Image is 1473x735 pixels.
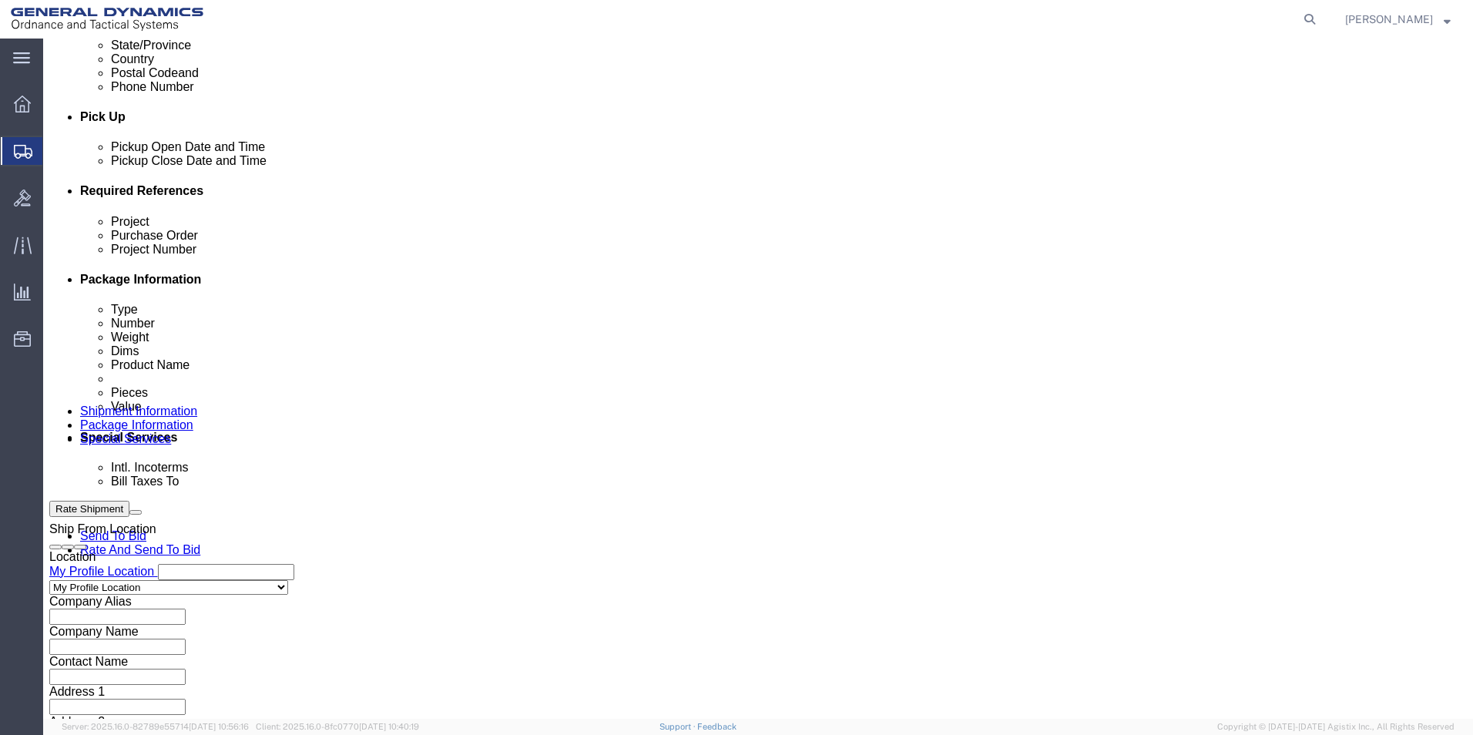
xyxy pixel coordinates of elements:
[697,722,736,731] a: Feedback
[11,8,203,31] img: logo
[43,39,1473,719] iframe: FS Legacy Container
[256,722,419,731] span: Client: 2025.16.0-8fc0770
[62,722,249,731] span: Server: 2025.16.0-82789e55714
[659,722,698,731] a: Support
[1345,11,1433,28] span: LaShirl Montgomery
[189,722,249,731] span: [DATE] 10:56:16
[1344,10,1451,29] button: [PERSON_NAME]
[359,722,419,731] span: [DATE] 10:40:19
[1217,720,1455,733] span: Copyright © [DATE]-[DATE] Agistix Inc., All Rights Reserved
